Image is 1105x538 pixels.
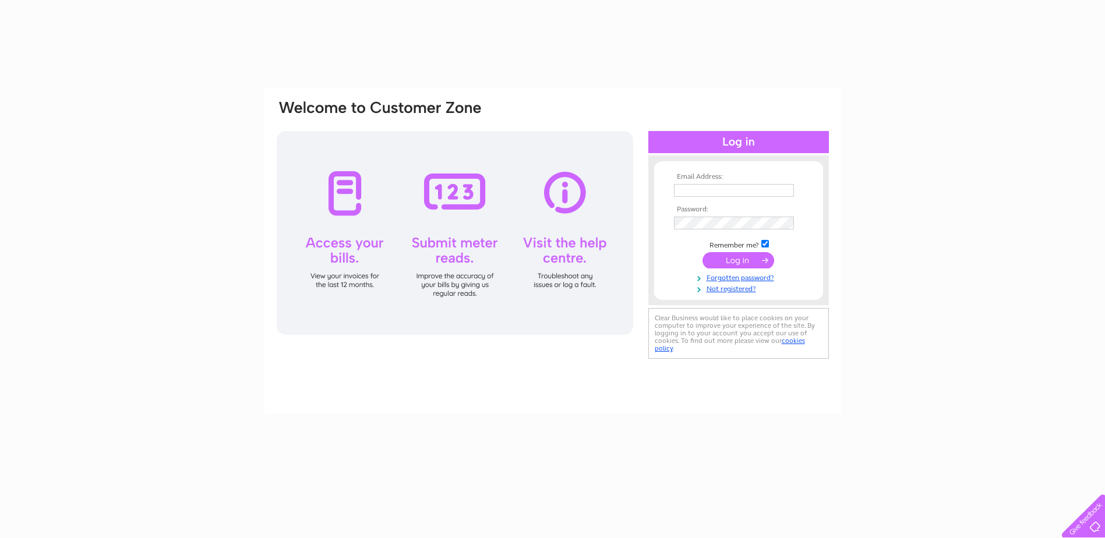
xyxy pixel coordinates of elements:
[671,238,806,250] td: Remember me?
[671,206,806,214] th: Password:
[655,337,805,352] a: cookies policy
[648,308,829,359] div: Clear Business would like to place cookies on your computer to improve your experience of the sit...
[702,252,774,268] input: Submit
[674,271,806,282] a: Forgotten password?
[674,282,806,293] a: Not registered?
[671,173,806,181] th: Email Address:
